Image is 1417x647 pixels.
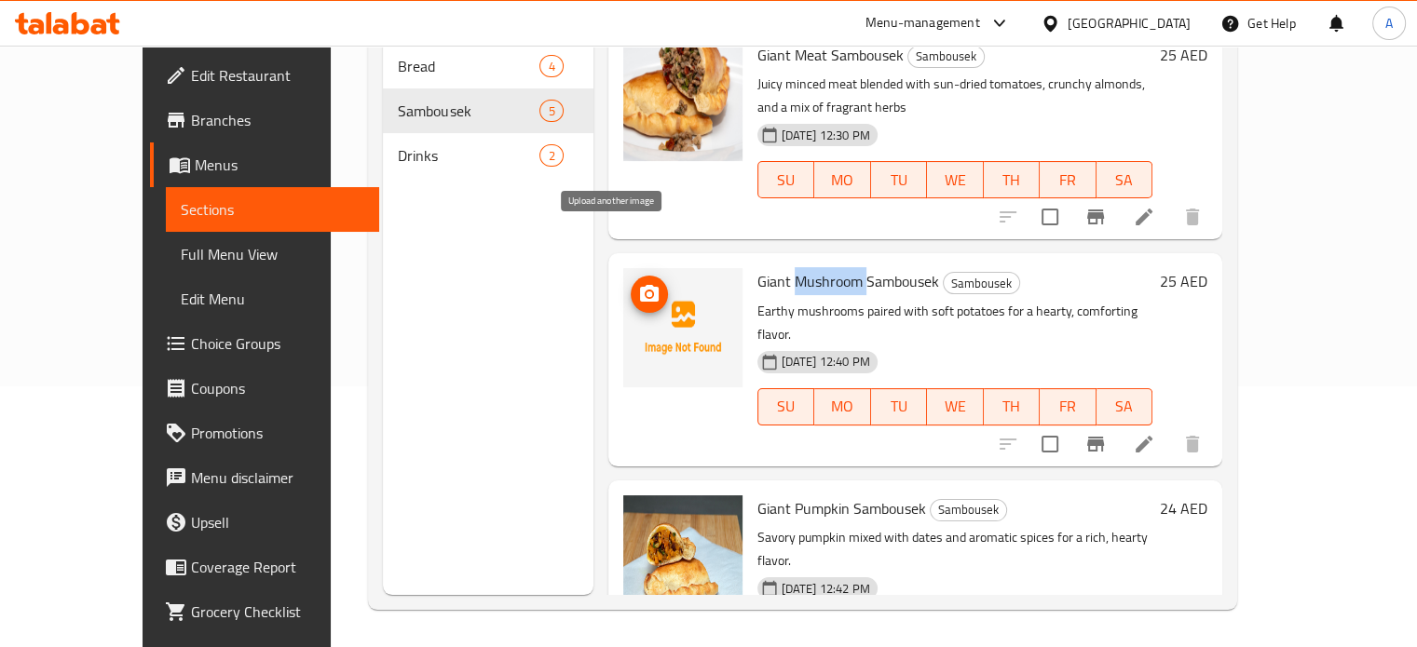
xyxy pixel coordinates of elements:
[907,46,985,68] div: Sambousek
[934,167,976,194] span: WE
[944,273,1019,294] span: Sambousek
[1030,425,1070,464] span: Select to update
[166,187,379,232] a: Sections
[766,167,807,194] span: SU
[539,144,563,167] div: items
[984,161,1041,198] button: TH
[1160,42,1207,68] h6: 25 AED
[150,98,379,142] a: Branches
[927,388,984,425] button: WE
[181,198,364,221] span: Sections
[1133,433,1155,455] a: Edit menu item
[191,422,364,444] span: Promotions
[865,12,980,34] div: Menu-management
[930,499,1007,521] div: Sambousek
[871,388,928,425] button: TU
[879,167,920,194] span: TU
[1073,195,1118,239] button: Branch-specific-item
[1104,393,1146,420] span: SA
[150,589,379,634] a: Grocery Checklist
[757,388,814,425] button: SU
[150,455,379,500] a: Menu disclaimer
[166,276,379,321] a: Edit Menu
[774,580,878,598] span: [DATE] 12:42 PM
[540,102,562,120] span: 5
[1097,388,1153,425] button: SA
[166,232,379,276] a: Full Menu View
[539,100,563,122] div: items
[150,545,379,589] a: Coverage Report
[383,36,593,185] nav: Menu sections
[934,393,976,420] span: WE
[1160,268,1207,294] h6: 25 AED
[191,332,364,355] span: Choice Groups
[398,55,539,77] span: Bread
[757,73,1152,119] p: Juicy minced meat blended with sun-dried tomatoes, crunchy almonds, and a mix of fragrant herbs
[814,161,871,198] button: MO
[150,500,379,545] a: Upsell
[398,100,539,122] span: Sambousek
[191,466,364,489] span: Menu disclaimer
[191,109,364,131] span: Branches
[150,366,379,411] a: Coupons
[539,55,563,77] div: items
[191,64,364,87] span: Edit Restaurant
[1160,495,1207,521] h6: 24 AED
[1040,161,1097,198] button: FR
[1097,161,1153,198] button: SA
[766,393,807,420] span: SU
[1073,422,1118,466] button: Branch-specific-item
[181,243,364,265] span: Full Menu View
[150,411,379,455] a: Promotions
[1133,206,1155,228] a: Edit menu item
[871,161,928,198] button: TU
[984,388,1041,425] button: TH
[181,288,364,310] span: Edit Menu
[927,161,984,198] button: WE
[1170,195,1215,239] button: delete
[1170,422,1215,466] button: delete
[908,46,984,67] span: Sambousek
[991,167,1033,194] span: TH
[757,267,939,295] span: Giant Mushroom Sambousek
[195,154,364,176] span: Menus
[623,495,743,614] img: Giant Pumpkin Sambousek
[150,321,379,366] a: Choice Groups
[774,353,878,371] span: [DATE] 12:40 PM
[1104,167,1146,194] span: SA
[398,144,539,167] span: Drinks
[383,133,593,178] div: Drinks2
[1047,393,1089,420] span: FR
[631,276,668,313] button: upload picture
[757,300,1152,346] p: Earthy mushrooms paired with soft potatoes for a hearty, comforting flavor.
[814,388,871,425] button: MO
[757,41,904,69] span: Giant Meat Sambousek
[822,167,864,194] span: MO
[150,142,379,187] a: Menus
[774,127,878,144] span: [DATE] 12:30 PM
[757,526,1152,573] p: Savory pumpkin mixed with dates and aromatic spices for a rich, hearty flavor.
[150,53,379,98] a: Edit Restaurant
[822,393,864,420] span: MO
[991,393,1033,420] span: TH
[1030,197,1070,236] span: Select to update
[757,494,926,522] span: Giant Pumpkin Sambousek
[1040,388,1097,425] button: FR
[540,147,562,165] span: 2
[623,268,743,387] img: Giant Mushroom Sambousek
[383,44,593,88] div: Bread4
[1068,13,1191,34] div: [GEOGRAPHIC_DATA]
[540,58,562,75] span: 4
[931,499,1006,520] span: Sambousek
[191,600,364,623] span: Grocery Checklist
[757,161,814,198] button: SU
[191,511,364,533] span: Upsell
[623,42,743,161] img: Giant Meat Sambousek
[191,556,364,578] span: Coverage Report
[191,377,364,399] span: Coupons
[1047,167,1089,194] span: FR
[1385,13,1393,34] span: A
[879,393,920,420] span: TU
[383,88,593,133] div: Sambousek5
